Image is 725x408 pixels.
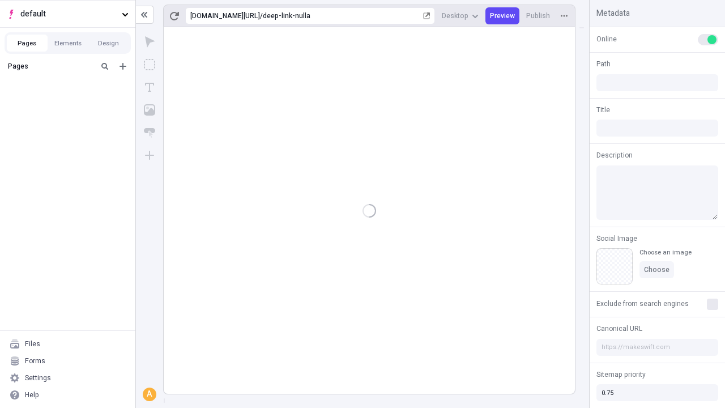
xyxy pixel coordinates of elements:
[25,390,39,399] div: Help
[139,122,160,143] button: Button
[260,11,263,20] div: /
[25,356,45,365] div: Forms
[596,105,610,115] span: Title
[596,339,718,356] input: https://makeswift.com
[144,389,155,400] div: A
[139,100,160,120] button: Image
[526,11,550,20] span: Publish
[7,35,48,52] button: Pages
[639,261,674,278] button: Choose
[88,35,129,52] button: Design
[25,339,40,348] div: Files
[644,265,669,274] span: Choose
[490,11,515,20] span: Preview
[596,34,617,44] span: Online
[20,8,117,20] span: default
[596,369,646,380] span: Sitemap priority
[522,7,555,24] button: Publish
[8,62,93,71] div: Pages
[190,11,260,20] div: [URL][DOMAIN_NAME]
[116,59,130,73] button: Add new
[485,7,519,24] button: Preview
[139,77,160,97] button: Text
[596,150,633,160] span: Description
[596,59,611,69] span: Path
[263,11,421,20] div: deep-link-nulla
[48,35,88,52] button: Elements
[25,373,51,382] div: Settings
[596,324,642,334] span: Canonical URL
[442,11,468,20] span: Desktop
[596,299,689,309] span: Exclude from search engines
[139,54,160,75] button: Box
[437,7,483,24] button: Desktop
[639,248,692,257] div: Choose an image
[596,233,637,244] span: Social Image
